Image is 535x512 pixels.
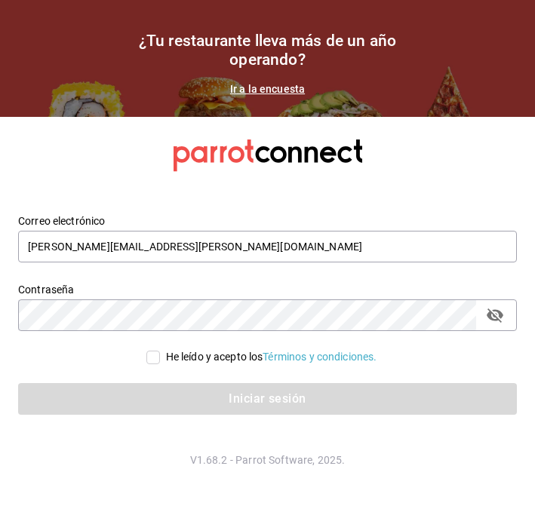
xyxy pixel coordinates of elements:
p: V1.68.2 - Parrot Software, 2025. [18,452,517,468]
a: Términos y condiciones. [263,351,377,363]
div: He leído y acepto los [166,349,377,365]
h1: ¿Tu restaurante lleva más de un año operando? [117,32,419,69]
label: Correo electrónico [18,216,517,226]
input: Ingresa tu correo electrónico [18,231,517,262]
button: passwordField [482,302,508,328]
label: Contraseña [18,284,517,295]
a: Ir a la encuesta [230,83,305,95]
